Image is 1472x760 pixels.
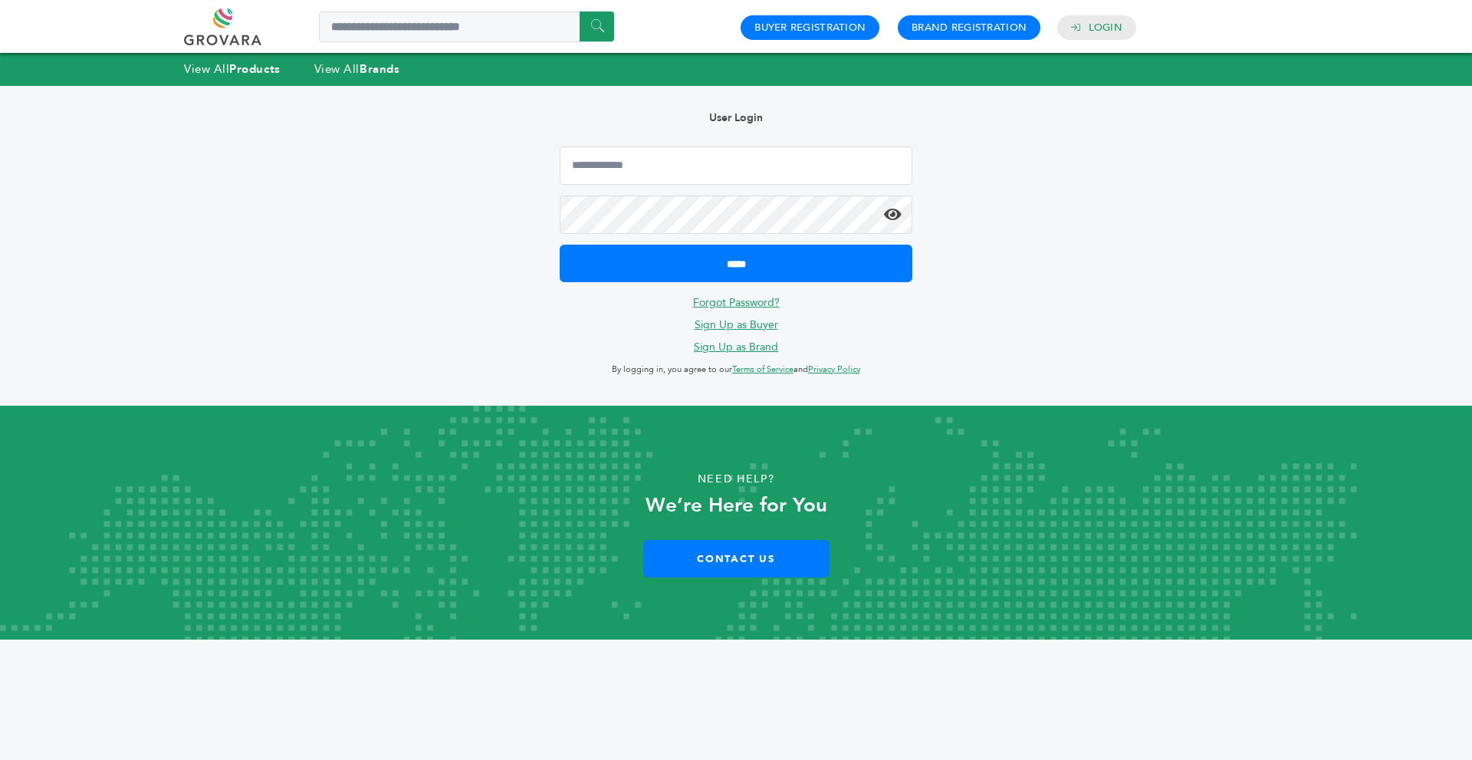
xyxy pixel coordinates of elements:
[1089,21,1122,35] a: Login
[560,360,912,379] p: By logging in, you agree to our and
[643,540,830,577] a: Contact Us
[709,110,763,125] b: User Login
[732,364,793,375] a: Terms of Service
[695,317,778,332] a: Sign Up as Buyer
[560,196,912,234] input: Password
[808,364,860,375] a: Privacy Policy
[560,146,912,185] input: Email Address
[693,295,780,310] a: Forgot Password?
[694,340,778,354] a: Sign Up as Brand
[360,61,399,77] strong: Brands
[229,61,280,77] strong: Products
[646,492,827,519] strong: We’re Here for You
[754,21,866,35] a: Buyer Registration
[319,12,614,42] input: Search a product or brand...
[74,468,1398,491] p: Need Help?
[912,21,1027,35] a: Brand Registration
[184,61,281,77] a: View AllProducts
[314,61,400,77] a: View AllBrands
